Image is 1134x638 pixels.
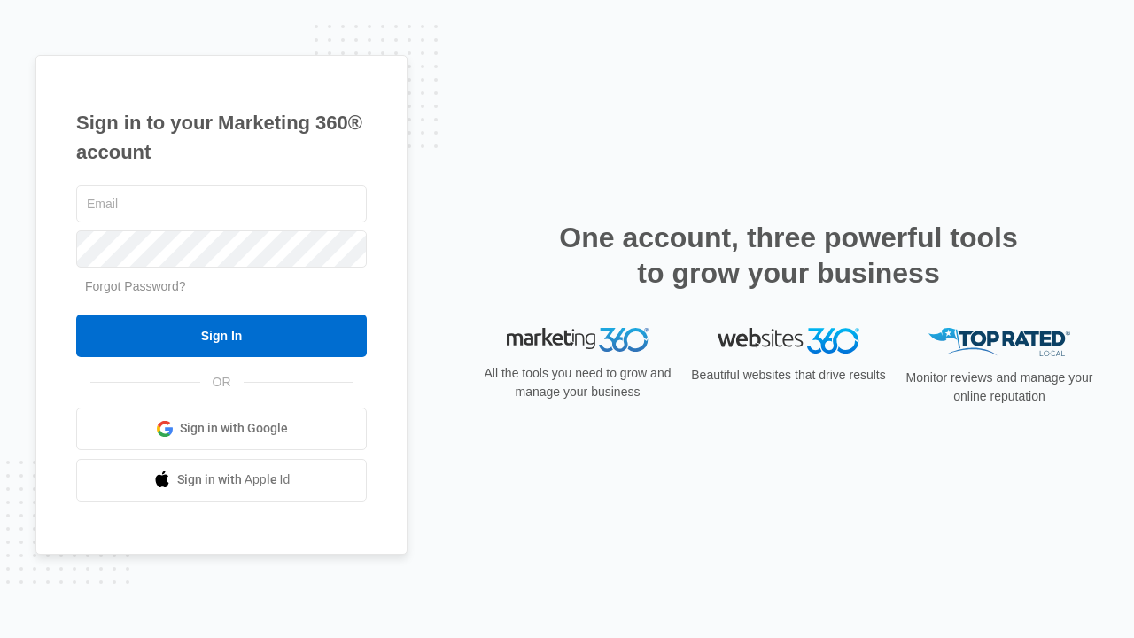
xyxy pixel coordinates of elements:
[200,373,244,392] span: OR
[180,419,288,438] span: Sign in with Google
[76,459,367,502] a: Sign in with Apple Id
[478,364,677,401] p: All the tools you need to grow and manage your business
[507,328,649,353] img: Marketing 360
[177,471,291,489] span: Sign in with Apple Id
[76,108,367,167] h1: Sign in to your Marketing 360® account
[76,185,367,222] input: Email
[76,315,367,357] input: Sign In
[718,328,859,354] img: Websites 360
[76,408,367,450] a: Sign in with Google
[689,366,888,385] p: Beautiful websites that drive results
[85,279,186,293] a: Forgot Password?
[928,328,1070,357] img: Top Rated Local
[554,220,1023,291] h2: One account, three powerful tools to grow your business
[900,369,1099,406] p: Monitor reviews and manage your online reputation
